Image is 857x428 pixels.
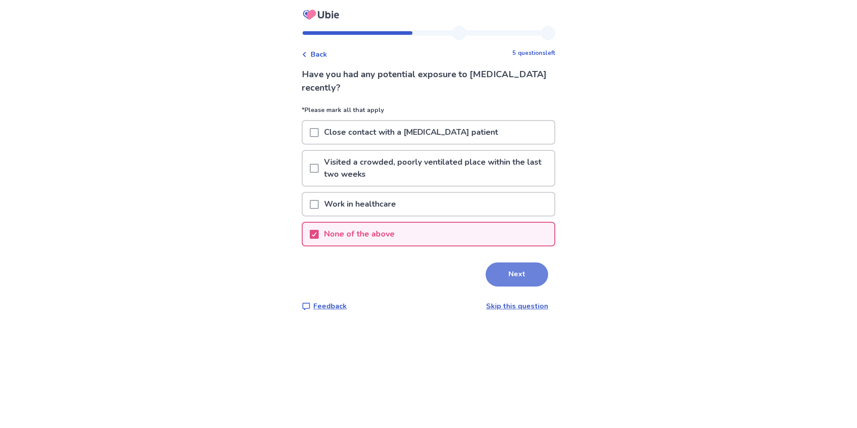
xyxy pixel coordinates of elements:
[486,262,548,287] button: Next
[313,301,347,312] p: Feedback
[512,49,555,58] p: 5 questions left
[319,151,554,186] p: Visited a crowded, poorly ventilated place within the last two weeks
[311,49,327,60] span: Back
[486,301,548,311] a: Skip this question
[302,105,555,120] p: *Please mark all that apply
[302,301,347,312] a: Feedback
[319,193,401,216] p: Work in healthcare
[319,223,400,245] p: None of the above
[319,121,503,144] p: Close contact with a [MEDICAL_DATA] patient
[302,68,555,95] p: Have you had any potential exposure to [MEDICAL_DATA] recently?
